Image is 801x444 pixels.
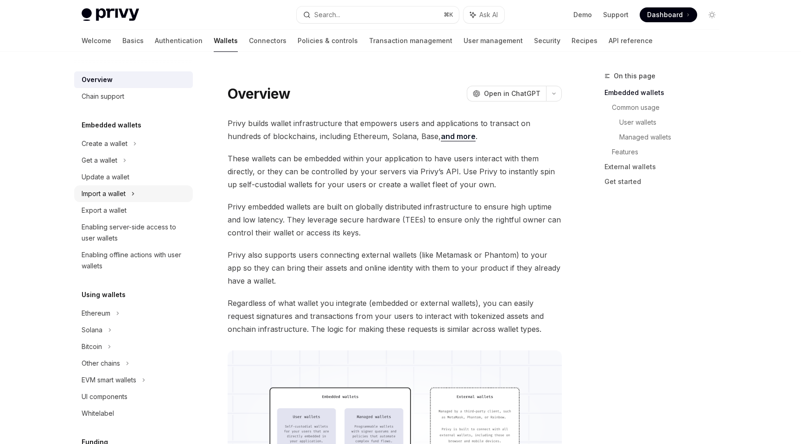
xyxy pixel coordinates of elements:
[228,297,562,336] span: Regardless of what wallet you integrate (embedded or external wallets), you can easily request si...
[214,30,238,52] a: Wallets
[74,71,193,88] a: Overview
[74,169,193,185] a: Update a wallet
[82,205,127,216] div: Export a wallet
[82,374,136,386] div: EVM smart wallets
[249,30,286,52] a: Connectors
[467,86,546,101] button: Open in ChatGPT
[82,341,102,352] div: Bitcoin
[464,30,523,52] a: User management
[82,324,102,336] div: Solana
[82,30,111,52] a: Welcome
[612,100,727,115] a: Common usage
[82,91,124,102] div: Chain support
[74,405,193,422] a: Whitelabel
[82,188,126,199] div: Import a wallet
[444,11,453,19] span: ⌘ K
[82,155,117,166] div: Get a wallet
[82,171,129,183] div: Update a wallet
[228,85,290,102] h1: Overview
[82,408,114,419] div: Whitelabel
[604,174,727,189] a: Get started
[82,358,120,369] div: Other chains
[604,85,727,100] a: Embedded wallets
[609,30,653,52] a: API reference
[82,249,187,272] div: Enabling offline actions with user wallets
[82,8,139,21] img: light logo
[297,6,459,23] button: Search...⌘K
[82,308,110,319] div: Ethereum
[74,88,193,105] a: Chain support
[484,89,540,98] span: Open in ChatGPT
[464,6,504,23] button: Ask AI
[82,289,126,300] h5: Using wallets
[82,120,141,131] h5: Embedded wallets
[314,9,340,20] div: Search...
[228,117,562,143] span: Privy builds wallet infrastructure that empowers users and applications to transact on hundreds o...
[155,30,203,52] a: Authentication
[228,248,562,287] span: Privy also supports users connecting external wallets (like Metamask or Phantom) to your app so t...
[573,10,592,19] a: Demo
[369,30,452,52] a: Transaction management
[74,247,193,274] a: Enabling offline actions with user wallets
[441,132,476,141] a: and more
[74,202,193,219] a: Export a wallet
[603,10,629,19] a: Support
[619,115,727,130] a: User wallets
[604,159,727,174] a: External wallets
[479,10,498,19] span: Ask AI
[122,30,144,52] a: Basics
[640,7,697,22] a: Dashboard
[82,74,113,85] div: Overview
[614,70,655,82] span: On this page
[82,391,127,402] div: UI components
[647,10,683,19] span: Dashboard
[705,7,719,22] button: Toggle dark mode
[619,130,727,145] a: Managed wallets
[74,388,193,405] a: UI components
[228,152,562,191] span: These wallets can be embedded within your application to have users interact with them directly, ...
[612,145,727,159] a: Features
[74,219,193,247] a: Enabling server-side access to user wallets
[534,30,560,52] a: Security
[228,200,562,239] span: Privy embedded wallets are built on globally distributed infrastructure to ensure high uptime and...
[82,138,127,149] div: Create a wallet
[298,30,358,52] a: Policies & controls
[82,222,187,244] div: Enabling server-side access to user wallets
[572,30,598,52] a: Recipes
